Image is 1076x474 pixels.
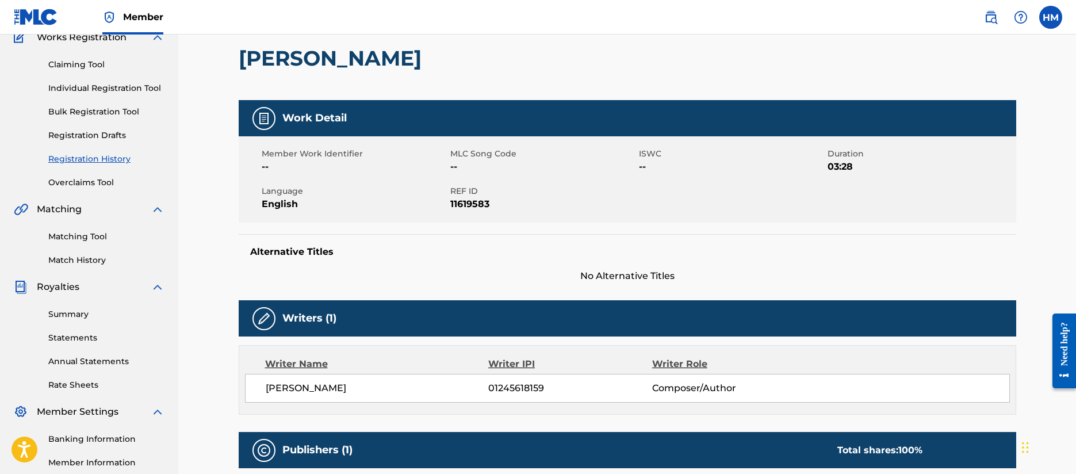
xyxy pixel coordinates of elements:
[652,381,801,395] span: Composer/Author
[48,177,164,189] a: Overclaims Tool
[450,160,636,174] span: --
[151,280,164,294] img: expand
[239,269,1016,283] span: No Alternative Titles
[250,246,1005,258] h5: Alternative Titles
[262,197,447,211] span: English
[14,280,28,294] img: Royalties
[639,148,825,160] span: ISWC
[14,405,28,419] img: Member Settings
[828,160,1013,174] span: 03:28
[48,231,164,243] a: Matching Tool
[450,148,636,160] span: MLC Song Code
[1018,419,1076,474] iframe: Chat Widget
[282,312,336,325] h5: Writers (1)
[265,357,489,371] div: Writer Name
[37,405,118,419] span: Member Settings
[450,185,636,197] span: REF ID
[1014,10,1028,24] img: help
[48,153,164,165] a: Registration History
[488,357,652,371] div: Writer IPI
[979,6,1002,29] a: Public Search
[48,355,164,368] a: Annual Statements
[48,433,164,445] a: Banking Information
[1039,6,1062,29] div: User Menu
[151,405,164,419] img: expand
[450,197,636,211] span: 11619583
[257,312,271,326] img: Writers
[262,160,447,174] span: --
[48,254,164,266] a: Match History
[652,357,801,371] div: Writer Role
[257,444,271,457] img: Publishers
[102,10,116,24] img: Top Rightsholder
[48,59,164,71] a: Claiming Tool
[123,10,163,24] span: Member
[266,381,489,395] span: [PERSON_NAME]
[898,445,922,456] span: 100 %
[48,129,164,142] a: Registration Drafts
[48,308,164,320] a: Summary
[262,148,447,160] span: Member Work Identifier
[48,106,164,118] a: Bulk Registration Tool
[257,112,271,125] img: Work Detail
[48,457,164,469] a: Member Information
[14,30,29,44] img: Works Registration
[828,148,1013,160] span: Duration
[37,280,79,294] span: Royalties
[262,185,447,197] span: Language
[1044,305,1076,397] iframe: Resource Center
[151,202,164,216] img: expand
[48,82,164,94] a: Individual Registration Tool
[488,381,652,395] span: 01245618159
[14,202,28,216] img: Matching
[639,160,825,174] span: --
[1009,6,1032,29] div: Help
[837,444,922,457] div: Total shares:
[282,112,347,125] h5: Work Detail
[14,9,58,25] img: MLC Logo
[282,444,353,457] h5: Publishers (1)
[984,10,998,24] img: search
[239,45,427,71] h2: [PERSON_NAME]
[37,202,82,216] span: Matching
[1022,430,1029,465] div: Drag
[37,30,127,44] span: Works Registration
[151,30,164,44] img: expand
[48,332,164,344] a: Statements
[48,379,164,391] a: Rate Sheets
